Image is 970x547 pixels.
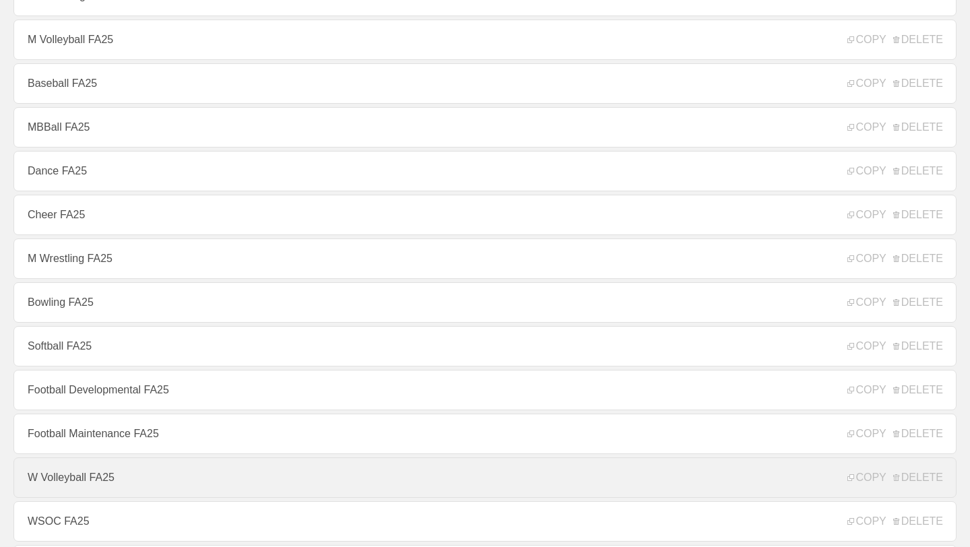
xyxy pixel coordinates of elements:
[847,209,886,221] span: COPY
[13,151,957,191] a: Dance FA25
[13,326,957,366] a: Softball FA25
[847,77,886,90] span: COPY
[13,238,957,279] a: M Wrestling FA25
[893,165,943,177] span: DELETE
[847,384,886,396] span: COPY
[847,165,886,177] span: COPY
[13,20,957,60] a: M Volleyball FA25
[13,195,957,235] a: Cheer FA25
[847,121,886,133] span: COPY
[13,501,957,542] a: WSOC FA25
[847,34,886,46] span: COPY
[893,253,943,265] span: DELETE
[13,107,957,148] a: MBBall FA25
[893,77,943,90] span: DELETE
[727,391,970,547] iframe: Chat Widget
[893,384,943,396] span: DELETE
[847,296,886,309] span: COPY
[13,63,957,104] a: Baseball FA25
[847,340,886,352] span: COPY
[893,121,943,133] span: DELETE
[893,209,943,221] span: DELETE
[893,296,943,309] span: DELETE
[13,414,957,454] a: Football Maintenance FA25
[13,370,957,410] a: Football Developmental FA25
[13,457,957,498] a: W Volleyball FA25
[847,253,886,265] span: COPY
[13,282,957,323] a: Bowling FA25
[893,34,943,46] span: DELETE
[893,340,943,352] span: DELETE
